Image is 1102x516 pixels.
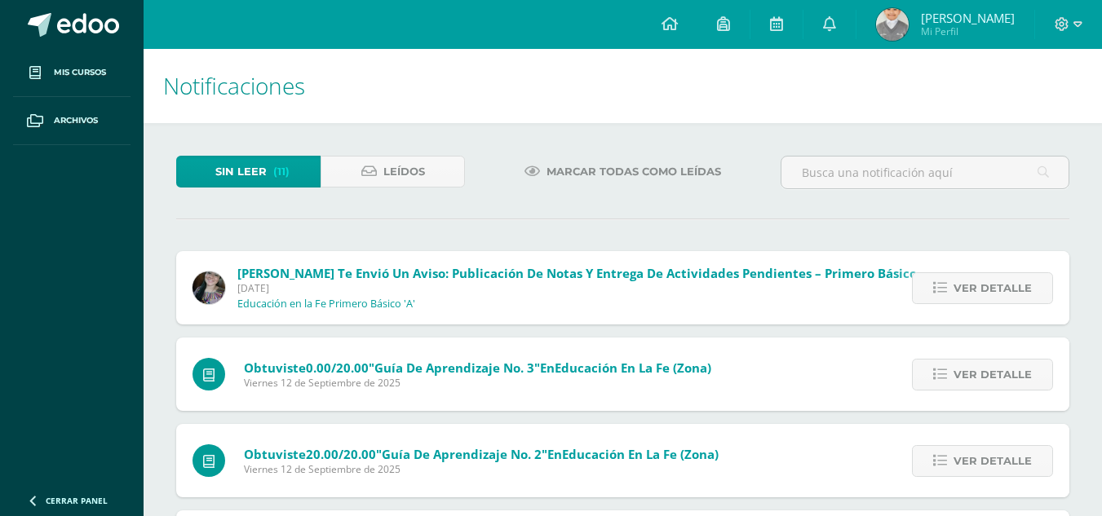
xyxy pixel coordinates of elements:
[215,157,267,187] span: Sin leer
[876,8,909,41] img: c7b207d7e2256d095ef6bd27d7dcf1d6.png
[781,157,1069,188] input: Busca una notificación aquí
[176,156,321,187] a: Sin leer(11)
[954,359,1032,390] span: Ver detalle
[244,359,711,376] span: Obtuviste en
[163,70,305,101] span: Notificaciones
[193,271,225,304] img: 8322e32a4062cfa8b237c59eedf4f548.png
[46,495,108,506] span: Cerrar panel
[504,156,741,187] a: Marcar todas como leídas
[954,446,1032,476] span: Ver detalle
[562,446,719,462] span: Educación en la Fe (Zona)
[376,446,547,462] span: "Guía de Aprendizaje No. 2"
[54,66,106,79] span: Mis cursos
[954,273,1032,303] span: Ver detalle
[273,157,290,187] span: (11)
[244,446,719,462] span: Obtuviste en
[237,298,415,311] p: Educación en la Fe Primero Básico 'A'
[921,10,1015,26] span: [PERSON_NAME]
[237,265,917,281] span: [PERSON_NAME] te envió un aviso: Publicación de notas y entrega de actividades pendientes – Prime...
[13,97,131,145] a: Archivos
[321,156,465,187] a: Leídos
[54,114,98,127] span: Archivos
[921,24,1015,38] span: Mi Perfil
[369,359,540,376] span: "Guía de Aprendizaje No. 3"
[13,49,131,97] a: Mis cursos
[244,462,719,476] span: Viernes 12 de Septiembre de 2025
[306,359,369,376] span: 0.00/20.00
[244,376,711,390] span: Viernes 12 de Septiembre de 2025
[547,157,721,187] span: Marcar todas como leídas
[306,446,376,462] span: 20.00/20.00
[237,281,917,295] span: [DATE]
[383,157,425,187] span: Leídos
[555,359,711,376] span: Educación en la Fe (Zona)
